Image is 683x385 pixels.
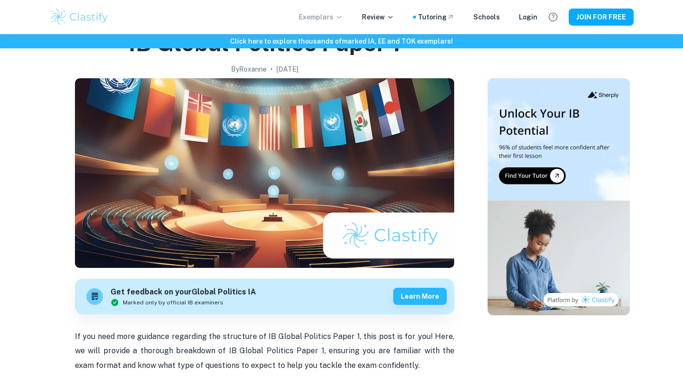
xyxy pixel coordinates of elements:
[519,12,537,22] a: Login
[569,9,634,26] button: JOIN FOR FREE
[299,12,343,22] p: Exemplars
[362,12,394,22] p: Review
[488,78,630,315] img: Thumbnail
[231,64,267,74] h2: By Roxanne
[49,8,110,27] img: Clastify logo
[123,298,223,307] span: Marked only by official IB examiners
[2,36,681,46] h6: Click here to explore thousands of marked IA, EE and TOK exemplars !
[270,64,273,74] p: •
[545,9,561,25] button: Help and Feedback
[393,288,447,305] button: Learn more
[277,64,298,74] h2: [DATE]
[75,279,454,314] a: Get feedback on yourGlobal Politics IAMarked only by official IB examinersLearn more
[75,330,454,373] p: If you need more guidance regarding the structure of IB Global Politics Paper 1, this post is for...
[473,12,500,22] a: Schools
[418,12,454,22] a: Tutoring
[111,286,256,298] h6: Get feedback on your Global Politics IA
[75,78,454,268] img: IB Global Politics Paper 1 cover image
